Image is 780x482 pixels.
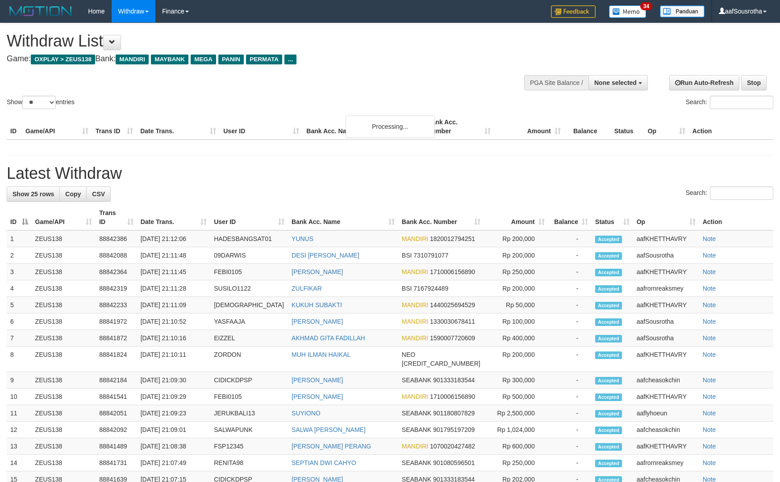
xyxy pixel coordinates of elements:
span: SEABANK [402,376,431,384]
th: Balance: activate to sort column ascending [548,205,592,230]
td: SUSILO1122 [210,280,288,297]
span: None selected [594,79,637,86]
span: MANDIRI [402,443,428,450]
td: 12 [7,422,32,438]
span: MANDIRI [402,235,428,242]
a: MUH ILMAN HAIKAL [292,351,350,358]
th: ID: activate to sort column descending [7,205,32,230]
td: Rp 400,000 [484,330,548,347]
td: - [548,422,592,438]
a: ZULFIKAR [292,285,322,292]
td: aafSousrotha [633,313,699,330]
td: - [548,372,592,389]
td: 88841872 [96,330,137,347]
span: MANDIRI [116,55,149,64]
td: Rp 50,000 [484,297,548,313]
td: 2 [7,247,32,264]
a: Note [703,376,716,384]
td: ZEUS138 [32,297,96,313]
th: Bank Acc. Name [303,114,424,140]
span: SEABANK [402,426,431,433]
a: [PERSON_NAME] [292,318,343,325]
th: Bank Acc. Number [424,114,494,140]
span: Copy 7310791077 to clipboard [413,252,448,259]
td: 6 [7,313,32,330]
th: Amount: activate to sort column ascending [484,205,548,230]
td: ZEUS138 [32,247,96,264]
td: 88842233 [96,297,137,313]
td: Rp 500,000 [484,389,548,405]
td: [DATE] 21:10:11 [137,347,211,372]
span: Accepted [595,285,622,293]
a: SEPTIAN DWI CAHYO [292,459,356,466]
td: FSP12345 [210,438,288,455]
a: Note [703,426,716,433]
td: [DATE] 21:11:45 [137,264,211,280]
span: BSI [402,285,412,292]
label: Search: [686,186,773,200]
span: Show 25 rows [13,190,54,198]
td: aafKHETTHAVRY [633,264,699,280]
a: KUKUH SUBAKTI [292,301,342,309]
a: YUNUS [292,235,313,242]
span: PERMATA [246,55,282,64]
td: RENITA98 [210,455,288,471]
td: - [548,297,592,313]
td: Rp 1,024,000 [484,422,548,438]
span: Accepted [595,252,622,260]
th: Status: activate to sort column ascending [592,205,633,230]
a: Note [703,285,716,292]
a: CSV [86,186,111,202]
td: Rp 200,000 [484,247,548,264]
td: [DATE] 21:11:48 [137,247,211,264]
td: 88841972 [96,313,137,330]
span: Accepted [595,410,622,418]
td: - [548,438,592,455]
td: - [548,230,592,247]
td: [DATE] 21:12:06 [137,230,211,247]
th: Bank Acc. Name: activate to sort column ascending [288,205,398,230]
td: 3 [7,264,32,280]
th: Date Trans.: activate to sort column ascending [137,205,211,230]
span: MAYBANK [151,55,188,64]
img: Feedback.jpg [551,5,596,18]
td: 13 [7,438,32,455]
span: Accepted [595,377,622,385]
td: Rp 200,000 [484,230,548,247]
td: [DATE] 21:11:28 [137,280,211,297]
td: SALWAPUNK [210,422,288,438]
td: aafSousrotha [633,330,699,347]
td: 11 [7,405,32,422]
td: Rp 2,500,000 [484,405,548,422]
span: Copy 1590007720609 to clipboard [430,334,475,342]
a: Note [703,410,716,417]
span: BSI [402,252,412,259]
span: Accepted [595,318,622,326]
td: ZEUS138 [32,438,96,455]
td: ZEUS138 [32,455,96,471]
td: [DATE] 21:09:01 [137,422,211,438]
td: 09DARWIS [210,247,288,264]
span: MANDIRI [402,334,428,342]
span: Copy 1440025694529 to clipboard [430,301,475,309]
td: [DATE] 21:09:30 [137,372,211,389]
a: SALWA [PERSON_NAME] [292,426,366,433]
th: Game/API: activate to sort column ascending [32,205,96,230]
td: ZEUS138 [32,330,96,347]
span: Copy 901180807829 to clipboard [433,410,475,417]
a: [PERSON_NAME] [292,376,343,384]
td: - [548,280,592,297]
td: [DATE] 21:10:16 [137,330,211,347]
a: Note [703,235,716,242]
th: Op [644,114,689,140]
th: Balance [564,114,611,140]
a: Note [703,301,716,309]
span: Copy 5859459214442567 to clipboard [402,360,480,367]
th: User ID: activate to sort column ascending [210,205,288,230]
th: Action [689,114,773,140]
td: ZEUS138 [32,372,96,389]
td: - [548,347,592,372]
span: NEO [402,351,415,358]
td: EIZZEL [210,330,288,347]
span: Copy 1070020427482 to clipboard [430,443,475,450]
